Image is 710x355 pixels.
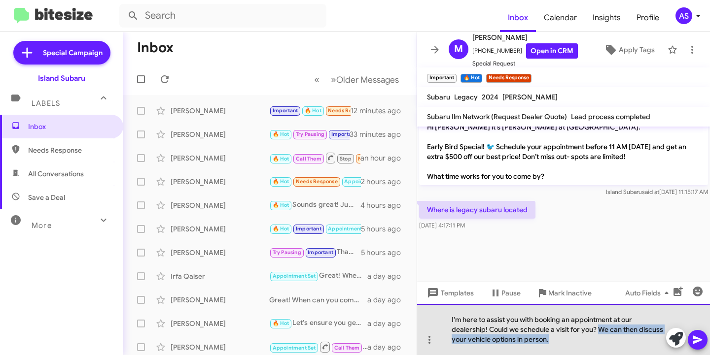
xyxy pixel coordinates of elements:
a: Profile [629,3,667,32]
span: Special Request [472,59,578,68]
a: Insights [585,3,629,32]
div: 5 hours ago [361,248,409,258]
span: 🔥 Hot [273,320,289,326]
span: Mark Inactive [548,284,592,302]
span: Older Messages [336,74,399,85]
span: 🔥 Hot [305,107,321,114]
h1: Inbox [137,40,174,56]
span: Labels [32,99,60,108]
div: [PERSON_NAME] [171,129,269,139]
a: Open in CRM [526,43,578,59]
div: 5 hours ago [361,224,409,234]
span: Important [296,226,321,232]
span: 🔥 Hot [273,202,289,208]
span: Important [273,107,298,114]
span: Important [331,131,357,137]
div: [PERSON_NAME] [171,106,269,116]
div: Where is legacy subaru located [269,105,351,116]
span: » [331,73,336,86]
span: Island Subaru [DATE] 11:15:17 AM [606,188,708,195]
div: 4 hours ago [360,200,409,210]
span: Try Pausing [296,131,324,137]
span: Appointment Set [273,345,316,351]
div: [PERSON_NAME] [171,248,269,258]
span: All Conversations [28,169,84,179]
span: Needs Response [328,107,370,114]
div: a day ago [367,271,409,281]
span: Legacy [454,93,478,101]
span: Appointment Set [273,273,316,279]
div: a day ago [367,319,409,328]
span: Important [308,249,333,256]
div: 2 hours ago [361,177,409,187]
a: Inbox [500,3,536,32]
div: Great! When can you come in to go over your options? [269,295,367,305]
p: Where is legacy subaru located [419,201,535,219]
span: Templates [425,284,474,302]
span: Lead process completed [571,112,650,121]
div: See you then! [269,176,361,187]
small: Needs Response [486,74,532,83]
p: Hi [PERSON_NAME] it's [PERSON_NAME] at [GEOGRAPHIC_DATA]. Early Bird Special! 🐦 Schedule your app... [419,118,708,185]
div: Sounds great! Just let me know when you're ready, and we'll set up your appointment. Looking forw... [269,199,360,211]
button: Next [325,69,405,90]
div: [PERSON_NAME] [171,153,269,163]
small: Important [427,74,457,83]
button: Auto Fields [617,284,680,302]
span: Call Them [334,345,360,351]
span: Save a Deal [28,193,65,202]
button: Apply Tags [595,41,663,59]
span: Subaru [427,93,450,101]
span: [PERSON_NAME] [502,93,558,101]
div: 我明白了。我們將竭誠為您購車提供協助。如有任何疑問，請隨時與我們聯繫 [269,223,361,234]
span: « [314,73,319,86]
button: Templates [417,284,482,302]
span: Apply Tags [619,41,655,59]
div: 33 minutes ago [350,129,409,139]
span: said at [642,188,659,195]
div: an hour ago [360,153,409,163]
div: AS [675,7,692,24]
span: [PERSON_NAME] [472,32,578,43]
span: 🔥 Hot [273,156,289,162]
div: Inbound Call [269,341,367,353]
div: Great! When would be the best for you to come in for your appraisal? [269,270,367,282]
small: 🔥 Hot [461,74,482,83]
div: Irfa Qaiser [171,271,269,281]
span: More [32,221,52,230]
div: [PERSON_NAME] [171,224,269,234]
div: 12 minutes ago [351,106,409,116]
div: Let's ensure you get the assistance you need! Would you like to schedule an appointment to discus... [269,318,367,329]
span: M [454,41,463,57]
span: Appointment Set [344,178,388,185]
div: I'm here to assist you with booking an appointment at our dealership! Could we schedule a visit f... [417,304,710,355]
button: Mark Inactive [529,284,600,302]
div: You had your chance and lost it [269,129,350,140]
div: a day ago [367,295,409,305]
div: [PERSON_NAME] [171,177,269,187]
span: Special Campaign [43,48,103,58]
input: Search [119,4,326,28]
button: AS [667,7,699,24]
span: Inbox [28,122,112,131]
span: Try Pausing [273,249,301,256]
span: Call Them [296,156,321,162]
div: a day ago [367,342,409,352]
div: [PERSON_NAME] [171,319,269,328]
button: Pause [482,284,529,302]
span: Calendar [536,3,585,32]
span: Needs Response [28,145,112,155]
span: 2024 [482,93,498,101]
span: Auto Fields [625,284,673,302]
span: Pause [501,284,521,302]
div: [PERSON_NAME] [171,200,269,210]
span: Stop [340,156,352,162]
span: Appointment Set [328,226,371,232]
div: [PERSON_NAME] [171,295,269,305]
span: Needs Response [296,178,338,185]
span: [DATE] 4:17:11 PM [419,222,465,229]
div: [PERSON_NAME] [171,342,269,352]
